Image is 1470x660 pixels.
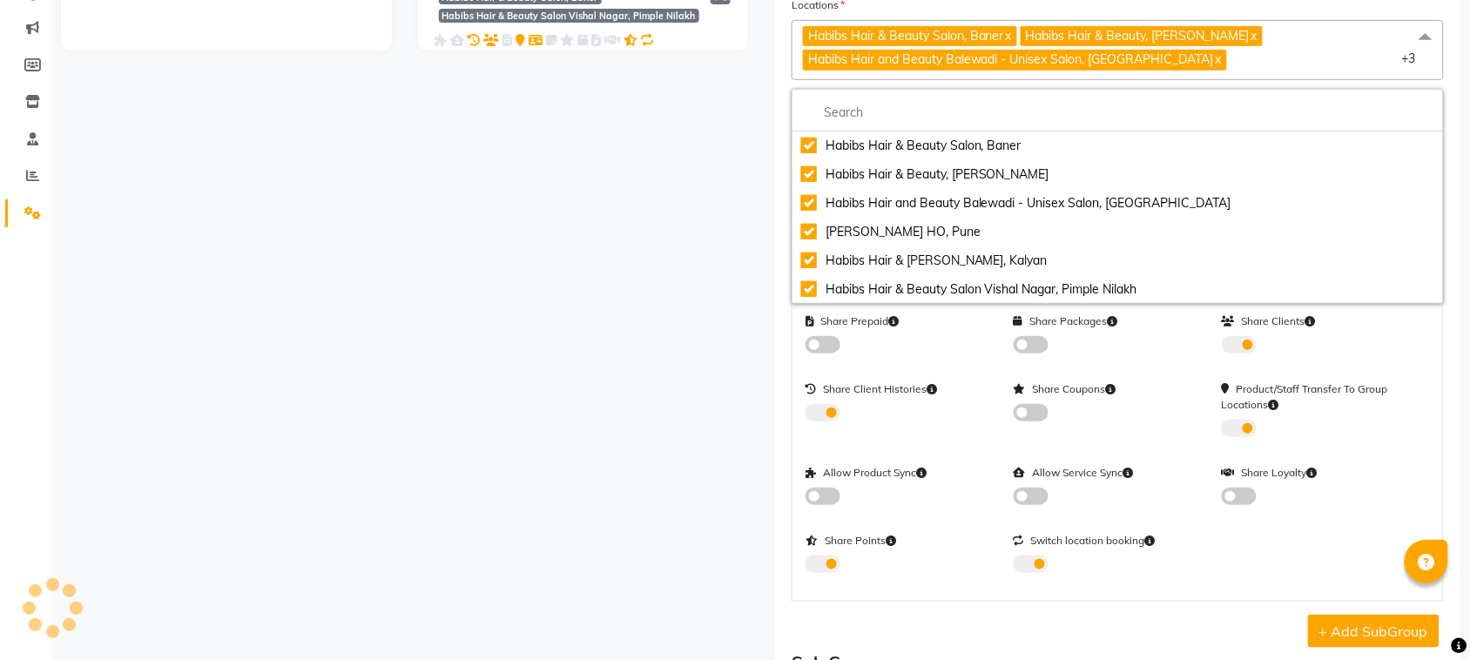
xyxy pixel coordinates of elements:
[439,9,699,23] span: Habibs Hair & Beauty Salon Vishal Nagar, Pimple Nilakh
[1014,465,1196,481] label: Allow Service Sync
[808,51,1214,67] span: Habibs Hair and Beauty Balewadi - Unisex Salon, [GEOGRAPHIC_DATA]
[801,137,1434,155] div: Habibs Hair & Beauty Salon, Baner
[801,223,1434,241] div: [PERSON_NAME] HO, Pune
[1222,381,1404,413] label: Product/Staff Transfer To Group Locations
[801,252,1434,270] div: Habibs Hair & [PERSON_NAME], Kalyan
[801,194,1434,212] div: Habibs Hair and Beauty Balewadi - Unisex Salon, [GEOGRAPHIC_DATA]
[1014,313,1196,329] label: Share Packages
[806,381,988,397] label: Share Client Histories
[1004,28,1012,44] a: x
[1222,313,1404,329] label: Share Clients
[806,533,988,549] label: Share Points
[1222,465,1404,481] label: Share Loyalty
[1014,533,1196,549] label: Switch location booking
[808,28,1004,44] span: Habibs Hair & Beauty Salon, Baner
[1250,28,1258,44] a: x
[1026,28,1250,44] span: Habibs Hair & Beauty, [PERSON_NAME]
[1308,615,1440,648] button: + Add SubGroup
[1402,51,1429,66] span: +3
[1014,381,1196,397] label: Share Coupons
[1214,51,1222,67] a: x
[801,165,1434,184] div: Habibs Hair & Beauty, [PERSON_NAME]
[806,313,988,329] label: Share Prepaid
[801,280,1434,299] div: Habibs Hair & Beauty Salon Vishal Nagar, Pimple Nilakh
[806,465,988,481] label: Allow Product Sync
[801,104,1434,122] input: multiselect-search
